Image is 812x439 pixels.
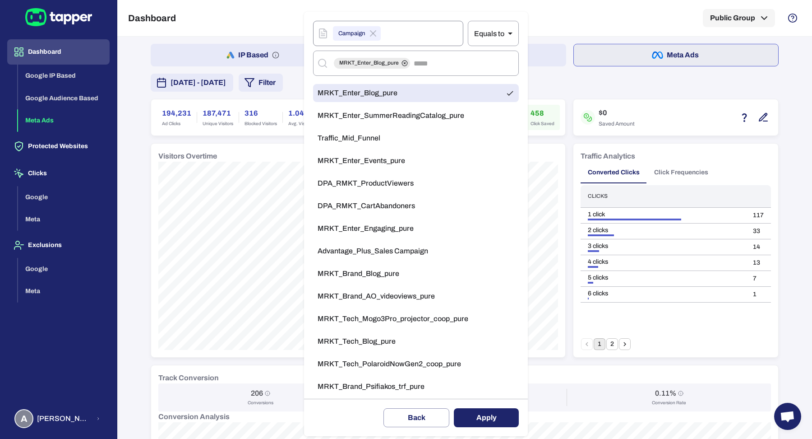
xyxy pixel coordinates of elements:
[318,292,435,301] span: MRKT_Brand_AO_videoviews_pure
[454,408,519,427] button: Apply
[333,28,370,39] span: Campaign
[318,111,464,120] span: MRKT_Enter_SummerReadingCatalog_pure
[468,21,519,46] div: Equals to
[333,26,381,41] div: Campaign
[318,360,461,369] span: MRKT_Tech_PolaroidNowGen2_coop_pure
[318,337,396,346] span: MRKT_Tech_Blog_pure
[318,314,468,323] span: MRKT_Tech_Mogo3Pro_projector_coop_pure
[318,179,414,188] span: DPA_RMKT_ProductViewers
[318,89,397,98] span: MRKT_Enter_Blog_pure
[318,134,380,143] span: Traffic_Mid_Funnel
[318,382,424,391] span: MRKT_Brand_Psifiakos_trf_pure
[334,58,410,69] div: MRKT_Enter_Blog_pure
[318,224,414,233] span: MRKT_Enter_Engaging_pure
[774,403,801,430] a: Open chat
[318,247,428,256] span: Advantage_Plus_Sales Campaign
[383,408,449,427] button: Back
[334,60,404,67] span: MRKT_Enter_Blog_pure
[318,269,399,278] span: MRKT_Brand_Blog_pure
[318,201,415,210] span: DPA_RMKT_CartAbandoners
[318,156,405,165] span: MRKT_Enter_Events_pure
